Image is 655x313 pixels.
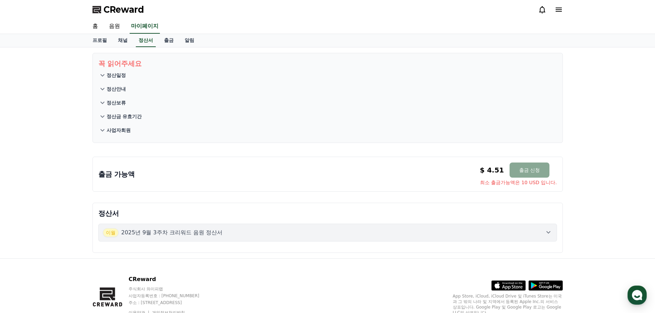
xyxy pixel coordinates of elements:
[107,113,142,120] p: 정산금 유효기간
[98,68,557,82] button: 정산일정
[98,82,557,96] button: 정산안내
[129,275,212,283] p: CReward
[121,228,223,237] p: 2025년 9월 3주차 크리워드 음원 정산서
[159,34,179,47] a: 출금
[98,110,557,123] button: 정산금 유효기간
[130,19,160,34] a: 마이페이지
[129,293,212,299] p: 사업자등록번호 : [PHONE_NUMBER]
[107,72,126,79] p: 정산일정
[112,34,133,47] a: 채널
[510,163,549,178] button: 출금 신청
[136,34,156,47] a: 정산서
[103,4,144,15] span: CReward
[98,59,557,68] p: 꼭 읽어주세요
[98,96,557,110] button: 정산보류
[480,179,557,186] span: 최소 출금가능액은 10 USD 입니다.
[98,123,557,137] button: 사업자회원
[480,165,504,175] p: $ 4.51
[107,127,131,134] p: 사업자회원
[98,209,557,218] p: 정산서
[129,286,212,292] p: 주식회사 와이피랩
[98,169,135,179] p: 출금 가능액
[98,224,557,242] button: 이월 2025년 9월 3주차 크리워드 음원 정산서
[103,19,125,34] a: 음원
[87,19,103,34] a: 홈
[92,4,144,15] a: CReward
[129,300,212,305] p: 주소 : [STREET_ADDRESS]
[103,228,119,237] span: 이월
[45,218,89,235] a: 대화
[63,228,71,234] span: 대화
[87,34,112,47] a: 프로필
[107,99,126,106] p: 정산보류
[89,218,132,235] a: 설정
[2,218,45,235] a: 홈
[22,228,26,234] span: 홈
[106,228,114,234] span: 설정
[179,34,200,47] a: 알림
[107,86,126,92] p: 정산안내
